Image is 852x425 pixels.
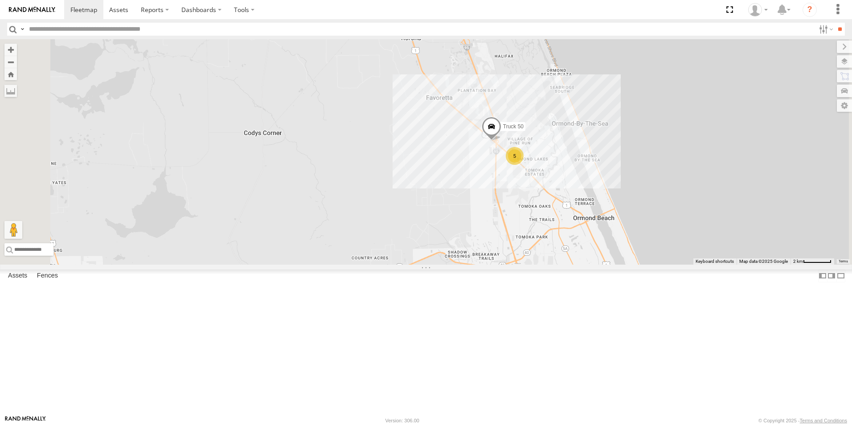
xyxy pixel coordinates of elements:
div: Version: 306.00 [385,418,419,423]
button: Zoom out [4,56,17,68]
button: Map Scale: 2 km per 60 pixels [791,258,834,265]
button: Zoom Home [4,68,17,80]
label: Search Filter Options [815,23,835,36]
label: Dock Summary Table to the Right [827,270,836,282]
button: Drag Pegman onto the map to open Street View [4,221,22,239]
div: Thomas Crowe [745,3,771,16]
label: Hide Summary Table [836,270,845,282]
button: Zoom in [4,44,17,56]
label: Fences [33,270,62,282]
label: Dock Summary Table to the Left [818,270,827,282]
span: Truck 50 [503,123,524,130]
button: Keyboard shortcuts [696,258,734,265]
label: Map Settings [837,99,852,112]
a: Visit our Website [5,416,46,425]
span: 2 km [793,259,803,264]
label: Measure [4,85,17,97]
div: 5 [506,147,524,165]
div: © Copyright 2025 - [758,418,847,423]
i: ? [803,3,817,17]
a: Terms (opens in new tab) [839,260,848,263]
span: Map data ©2025 Google [739,259,788,264]
img: rand-logo.svg [9,7,55,13]
label: Search Query [19,23,26,36]
a: Terms and Conditions [800,418,847,423]
label: Assets [4,270,32,282]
